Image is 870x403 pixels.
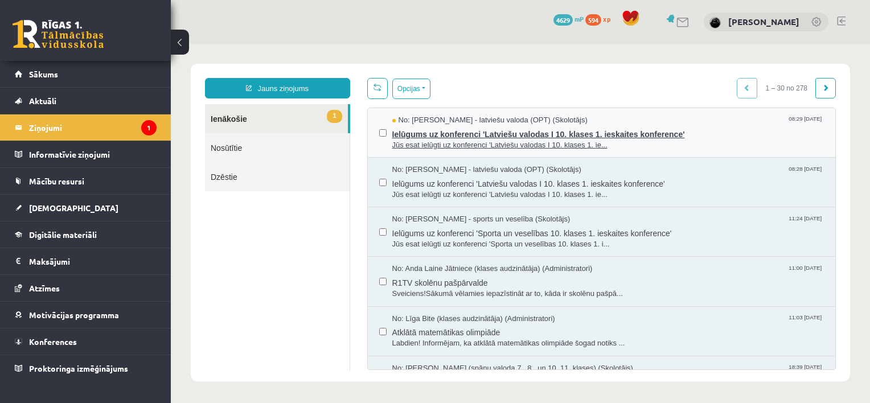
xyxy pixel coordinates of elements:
a: No: [PERSON_NAME] - latviešu valoda (OPT) (Skolotājs) 08:28 [DATE] Ielūgums uz konferenci 'Latvie... [221,121,654,156]
a: Maksājumi [15,248,157,274]
a: Nosūtītie [34,89,179,118]
a: Motivācijas programma [15,302,157,328]
a: Atzīmes [15,275,157,301]
span: No: Līga Bite (klases audzinātāja) (Administratori) [221,270,384,281]
a: Dzēstie [34,118,179,147]
span: No: [PERSON_NAME] - latviešu valoda (OPT) (Skolotājs) [221,121,411,131]
legend: Maksājumi [29,248,157,274]
a: Jauns ziņojums [34,34,179,55]
span: [DEMOGRAPHIC_DATA] [29,203,118,213]
span: xp [603,14,610,23]
span: Jūs esat ielūgti uz konferenci 'Latviešu valodas I 10. klases 1. ie... [221,96,654,107]
span: Labdien! Informējam, ka atklātā matemātikas olimpiāde šogad notiks ... [221,294,654,305]
span: No: [PERSON_NAME] - latviešu valoda (OPT) (Skolotājs) [221,71,417,82]
span: Mācību resursi [29,176,84,186]
button: Opcijas [221,35,260,55]
a: No: Līga Bite (klases audzinātāja) (Administratori) 11:03 [DATE] Atklātā matemātikas olimpiāde La... [221,270,654,305]
span: Jūs esat ielūgti uz konferenci 'Latviešu valodas I 10. klases 1. ie... [221,146,654,157]
span: No: [PERSON_NAME] - sports un veselība (Skolotājs) [221,170,400,181]
span: Ielūgums uz konferenci 'Sporta un veselības 10. klases 1. ieskaites konference' [221,181,654,195]
span: 1 [156,66,171,79]
span: 08:28 [DATE] [615,121,653,129]
a: Aktuāli [15,88,157,114]
a: No: [PERSON_NAME] - latviešu valoda (OPT) (Skolotājs) 08:29 [DATE] Ielūgums uz konferenci 'Latvie... [221,71,654,106]
span: Jūs esat ielūgti uz konferenci 'Sporta un veselības 10. klases 1. i... [221,195,654,206]
a: Rīgas 1. Tālmācības vidusskola [13,20,104,48]
a: Digitālie materiāli [15,221,157,248]
a: No: [PERSON_NAME] - sports un veselība (Skolotājs) 11:24 [DATE] Ielūgums uz konferenci 'Sporta un... [221,170,654,205]
a: Konferences [15,328,157,355]
a: 594 xp [585,14,616,23]
a: [DEMOGRAPHIC_DATA] [15,195,157,221]
a: No: [PERSON_NAME] (spāņu valoda 7., 8., un 10.,11. klases) (Skolotājs) 18:39 [DATE] [221,319,654,355]
span: Ielūgums uz konferenci 'Latviešu valodas I 10. klases 1. ieskaites konference' [221,131,654,146]
span: Sveiciens!Sākumā vēlamies iepazīstināt ar to, kāda ir skolēnu pašpā... [221,245,654,256]
a: [PERSON_NAME] [728,16,799,27]
span: 18:39 [DATE] [615,319,653,328]
span: Konferences [29,336,77,347]
span: Proktoringa izmēģinājums [29,363,128,373]
a: Ziņojumi1 [15,114,157,141]
a: Proktoringa izmēģinājums [15,355,157,381]
span: Digitālie materiāli [29,229,97,240]
legend: Ziņojumi [29,114,157,141]
span: No: Anda Laine Jātniece (klases audzinātāja) (Administratori) [221,220,422,231]
span: 11:00 [DATE] [615,220,653,228]
span: Motivācijas programma [29,310,119,320]
span: 08:29 [DATE] [615,71,653,80]
legend: Informatīvie ziņojumi [29,141,157,167]
span: Ielūgums uz konferenci 'Latviešu valodas I 10. klases 1. ieskaites konference' [221,82,654,96]
span: Atzīmes [29,283,60,293]
span: 4629 [553,14,573,26]
span: Aktuāli [29,96,56,106]
a: Sākums [15,61,157,87]
span: No: [PERSON_NAME] (spāņu valoda 7., 8., un 10.,11. klases) (Skolotājs) [221,319,462,330]
a: 1Ienākošie [34,60,177,89]
span: 11:24 [DATE] [615,170,653,179]
span: Sākums [29,69,58,79]
span: 11:03 [DATE] [615,270,653,278]
a: 4629 mP [553,14,584,23]
span: 594 [585,14,601,26]
i: 1 [141,120,157,135]
a: No: Anda Laine Jātniece (klases audzinātāja) (Administratori) 11:00 [DATE] R1TV skolēnu pašpārval... [221,220,654,255]
span: mP [574,14,584,23]
a: Mācību resursi [15,168,157,194]
span: R1TV skolēnu pašpārvalde [221,231,654,245]
a: Informatīvie ziņojumi [15,141,157,167]
img: Anete Titāne [709,17,721,28]
span: 1 – 30 no 278 [586,34,645,55]
span: Atklātā matemātikas olimpiāde [221,280,654,294]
